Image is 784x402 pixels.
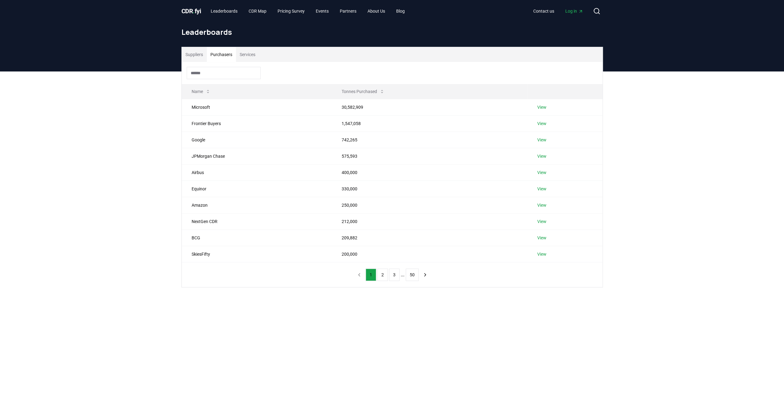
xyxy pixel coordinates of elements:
[182,115,332,132] td: Frontier Buyers
[332,148,527,164] td: 575,593
[537,137,546,143] a: View
[420,269,430,281] button: next page
[537,251,546,257] a: View
[244,6,271,17] a: CDR Map
[207,47,236,62] button: Purchasers
[332,99,527,115] td: 30,582,909
[560,6,588,17] a: Log in
[366,269,376,281] button: 1
[332,115,527,132] td: 1,547,058
[332,213,527,229] td: 212,000
[182,197,332,213] td: Amazon
[537,120,546,127] a: View
[273,6,310,17] a: Pricing Survey
[537,235,546,241] a: View
[337,85,389,98] button: Tonnes Purchased
[332,197,527,213] td: 250,000
[193,7,195,15] span: .
[182,99,332,115] td: Microsoft
[181,27,603,37] h1: Leaderboards
[537,218,546,225] a: View
[389,269,400,281] button: 3
[332,181,527,197] td: 330,000
[206,6,242,17] a: Leaderboards
[565,8,583,14] span: Log in
[377,269,388,281] button: 2
[182,164,332,181] td: Airbus
[363,6,390,17] a: About Us
[182,213,332,229] td: NextGen CDR
[182,246,332,262] td: SkiesFifty
[528,6,588,17] nav: Main
[528,6,559,17] a: Contact us
[332,246,527,262] td: 200,000
[332,132,527,148] td: 742,265
[537,169,546,176] a: View
[391,6,410,17] a: Blog
[332,164,527,181] td: 400,000
[537,202,546,208] a: View
[187,85,215,98] button: Name
[406,269,419,281] button: 50
[335,6,361,17] a: Partners
[182,132,332,148] td: Google
[537,153,546,159] a: View
[401,271,404,278] li: ...
[181,7,201,15] span: CDR fyi
[182,148,332,164] td: JPMorgan Chase
[181,7,201,15] a: CDR.fyi
[332,229,527,246] td: 209,882
[182,181,332,197] td: Equinor
[537,104,546,110] a: View
[182,47,207,62] button: Suppliers
[537,186,546,192] a: View
[182,229,332,246] td: BCG
[236,47,259,62] button: Services
[311,6,334,17] a: Events
[206,6,410,17] nav: Main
